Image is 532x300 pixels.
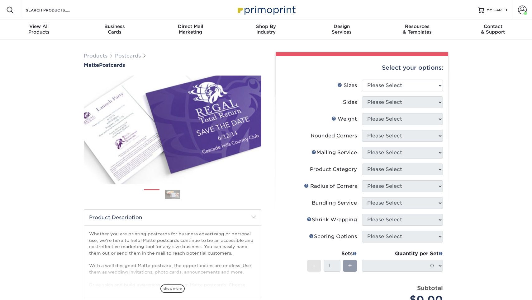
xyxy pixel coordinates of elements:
a: Resources& Templates [379,20,455,40]
a: Contact& Support [455,20,531,40]
a: MattePostcards [84,62,261,68]
span: Contact [455,24,531,29]
a: View AllProducts [1,20,77,40]
div: Bundling Service [312,199,357,207]
div: Radius of Corners [304,182,357,190]
a: Direct MailMarketing [153,20,228,40]
div: Shrink Wrapping [307,216,357,224]
div: Quantity per Set [362,250,443,257]
span: MY CART [487,7,504,13]
a: DesignServices [304,20,379,40]
a: Products [84,53,107,59]
img: Matte 01 [84,69,261,191]
span: - [313,261,316,270]
div: & Support [455,24,531,35]
div: Rounded Corners [311,132,357,140]
span: Matte [84,62,99,68]
div: Cards [77,24,153,35]
span: Design [304,24,379,29]
div: & Templates [379,24,455,35]
a: BusinessCards [77,20,153,40]
strong: Subtotal [417,284,443,291]
img: Primoprint [235,3,297,16]
div: Weight [331,115,357,123]
span: show more [160,284,185,293]
div: Services [304,24,379,35]
input: SEARCH PRODUCTS..... [25,6,86,14]
div: Scoring Options [309,233,357,240]
span: View All [1,24,77,29]
div: Sizes [337,82,357,89]
img: Postcards 02 [165,190,180,199]
span: Business [77,24,153,29]
img: Postcards 01 [144,187,159,203]
div: Marketing [153,24,228,35]
span: + [348,261,352,270]
span: 1 [506,8,507,12]
div: Select your options: [281,56,443,80]
h1: Postcards [84,62,261,68]
div: Sets [307,250,357,257]
span: Shop By [228,24,304,29]
a: Postcards [115,53,141,59]
div: Mailing Service [311,149,357,156]
h2: Product Description [84,210,261,225]
img: Postcards 03 [186,187,201,202]
div: Products [1,24,77,35]
iframe: Google Customer Reviews [2,281,53,298]
a: Shop ByIndustry [228,20,304,40]
span: Direct Mail [153,24,228,29]
div: Industry [228,24,304,35]
div: Sides [343,99,357,106]
span: Resources [379,24,455,29]
div: Product Category [310,166,357,173]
